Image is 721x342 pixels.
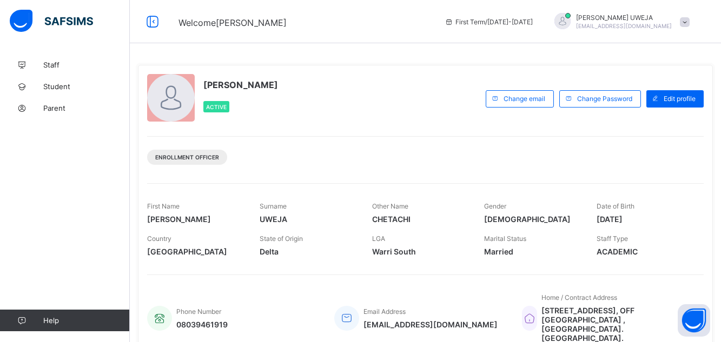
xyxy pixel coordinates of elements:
[372,234,385,243] span: LGA
[260,214,356,224] span: UWEJA
[10,10,93,32] img: safsims
[484,214,580,224] span: [DEMOGRAPHIC_DATA]
[260,234,303,243] span: State of Origin
[504,95,545,103] span: Change email
[147,247,243,256] span: [GEOGRAPHIC_DATA]
[576,14,672,22] span: [PERSON_NAME] UWEJA
[484,202,506,210] span: Gender
[147,202,180,210] span: First Name
[544,13,695,31] div: HELENUWEJA
[597,214,693,224] span: [DATE]
[176,320,228,329] span: 08039461919
[597,247,693,256] span: ACADEMIC
[147,214,243,224] span: [PERSON_NAME]
[484,234,526,243] span: Marital Status
[363,307,406,316] span: Email Address
[372,247,468,256] span: Warri South
[597,234,628,243] span: Staff Type
[43,61,130,69] span: Staff
[664,95,696,103] span: Edit profile
[372,214,468,224] span: CHETACHI
[206,104,227,110] span: Active
[147,234,171,243] span: Country
[445,18,533,26] span: session/term information
[541,293,617,301] span: Home / Contract Address
[484,247,580,256] span: Married
[43,82,130,91] span: Student
[178,17,287,28] span: Welcome [PERSON_NAME]
[678,304,710,337] button: Open asap
[597,202,634,210] span: Date of Birth
[155,154,219,160] span: Enrollment Officer
[43,316,129,325] span: Help
[176,307,221,316] span: Phone Number
[260,247,356,256] span: Delta
[577,95,632,103] span: Change Password
[372,202,408,210] span: Other Name
[43,104,130,112] span: Parent
[203,79,278,90] span: [PERSON_NAME]
[363,320,498,329] span: [EMAIL_ADDRESS][DOMAIN_NAME]
[576,23,672,29] span: [EMAIL_ADDRESS][DOMAIN_NAME]
[260,202,287,210] span: Surname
